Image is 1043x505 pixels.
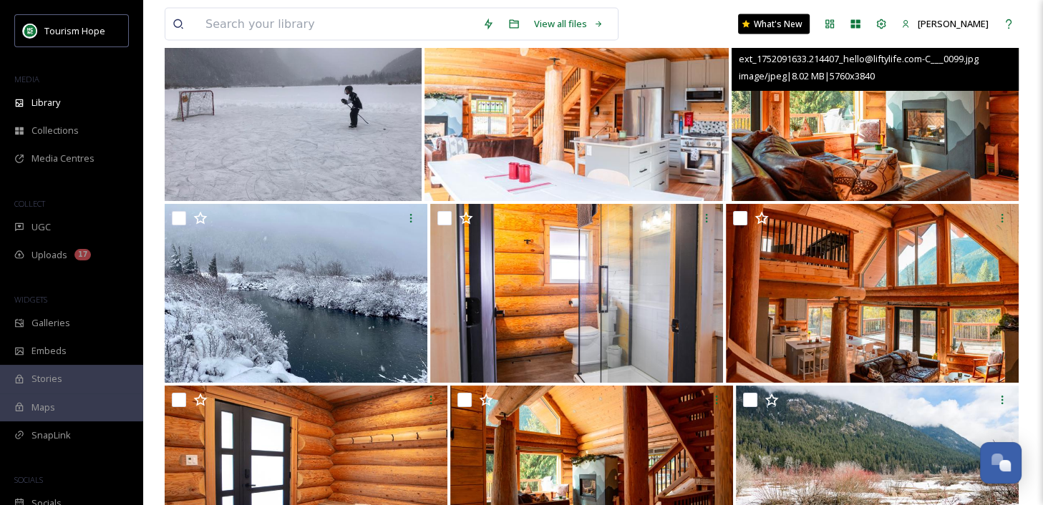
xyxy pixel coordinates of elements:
span: ext_1752091633.214407_hello@liftylife.com-C___0099.jpg [739,52,979,64]
span: Stories [31,372,62,386]
img: ext_1752091633.214407_hello@liftylife.com-C___0099.jpg [732,22,1019,201]
span: Maps [31,401,55,414]
span: SOCIALS [14,474,43,485]
span: Uploads [31,248,67,262]
input: Search your library [198,8,475,39]
span: COLLECT [14,198,45,209]
img: ext_1752091632.931321_hello@liftylife.com-C___0112.jpg [430,204,723,383]
img: ext_1752091631.701661_hello@liftylife.com-C___0096-Pano.jpg [726,204,1019,383]
span: WIDGETS [14,294,47,305]
a: View all files [527,9,611,37]
img: ext_1752091633.415239_hello@liftylife.com-IMG_2783.jpg [165,22,422,201]
span: Library [31,96,60,109]
span: Collections [31,124,79,137]
img: ext_1752091632.980297_hello@liftylife.com-IMG_1879.jpg [165,204,427,383]
span: Media Centres [31,152,94,165]
div: 17 [74,249,91,260]
span: UGC [31,220,51,234]
a: What's New [738,14,810,34]
a: [PERSON_NAME] [894,9,996,37]
span: Tourism Hope [44,24,105,37]
span: [PERSON_NAME] [918,16,989,29]
span: MEDIA [14,74,39,84]
button: Open Chat [980,442,1022,484]
span: Galleries [31,316,70,330]
span: Embeds [31,344,67,358]
img: logo.png [23,24,37,38]
span: image/jpeg | 8.02 MB | 5760 x 3840 [739,69,875,82]
img: ext_1752091633.365804_hello@liftylife.com-C___0118-Pano.jpg [425,22,729,201]
span: SnapLink [31,428,71,442]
